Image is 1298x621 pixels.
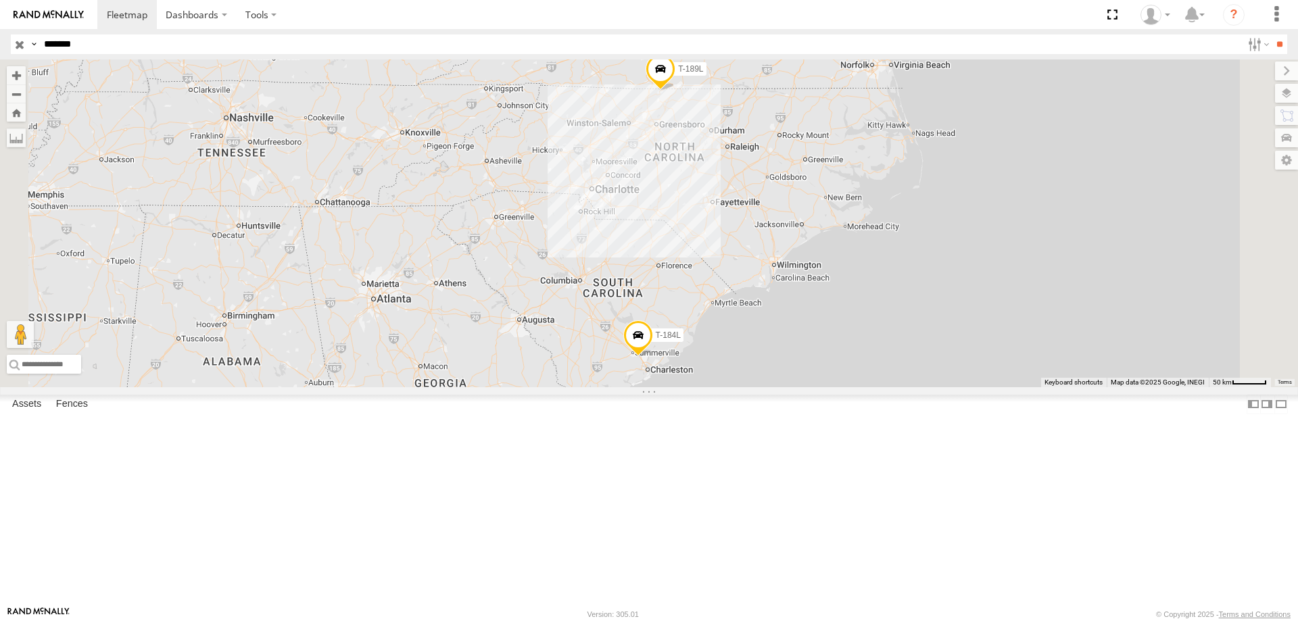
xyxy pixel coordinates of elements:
[1044,378,1103,387] button: Keyboard shortcuts
[1275,151,1298,170] label: Map Settings
[49,395,95,414] label: Fences
[1243,34,1272,54] label: Search Filter Options
[1111,378,1205,386] span: Map data ©2025 Google, INEGI
[1223,4,1245,26] i: ?
[587,610,639,618] div: Version: 305.01
[5,395,48,414] label: Assets
[7,321,34,348] button: Drag Pegman onto the map to open Street View
[7,128,26,147] label: Measure
[7,103,26,122] button: Zoom Home
[1274,395,1288,414] label: Hide Summary Table
[656,330,681,340] span: T-184L
[1156,610,1291,618] div: © Copyright 2025 -
[1247,395,1260,414] label: Dock Summary Table to the Left
[1219,610,1291,618] a: Terms and Conditions
[7,66,26,84] button: Zoom in
[1213,378,1232,386] span: 50 km
[7,84,26,103] button: Zoom out
[14,10,84,20] img: rand-logo.svg
[1260,395,1274,414] label: Dock Summary Table to the Right
[1136,5,1175,25] div: Zack Abernathy
[28,34,39,54] label: Search Query
[7,607,70,621] a: Visit our Website
[678,64,703,74] span: T-189L
[1278,380,1292,385] a: Terms
[1209,378,1271,387] button: Map Scale: 50 km per 48 pixels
